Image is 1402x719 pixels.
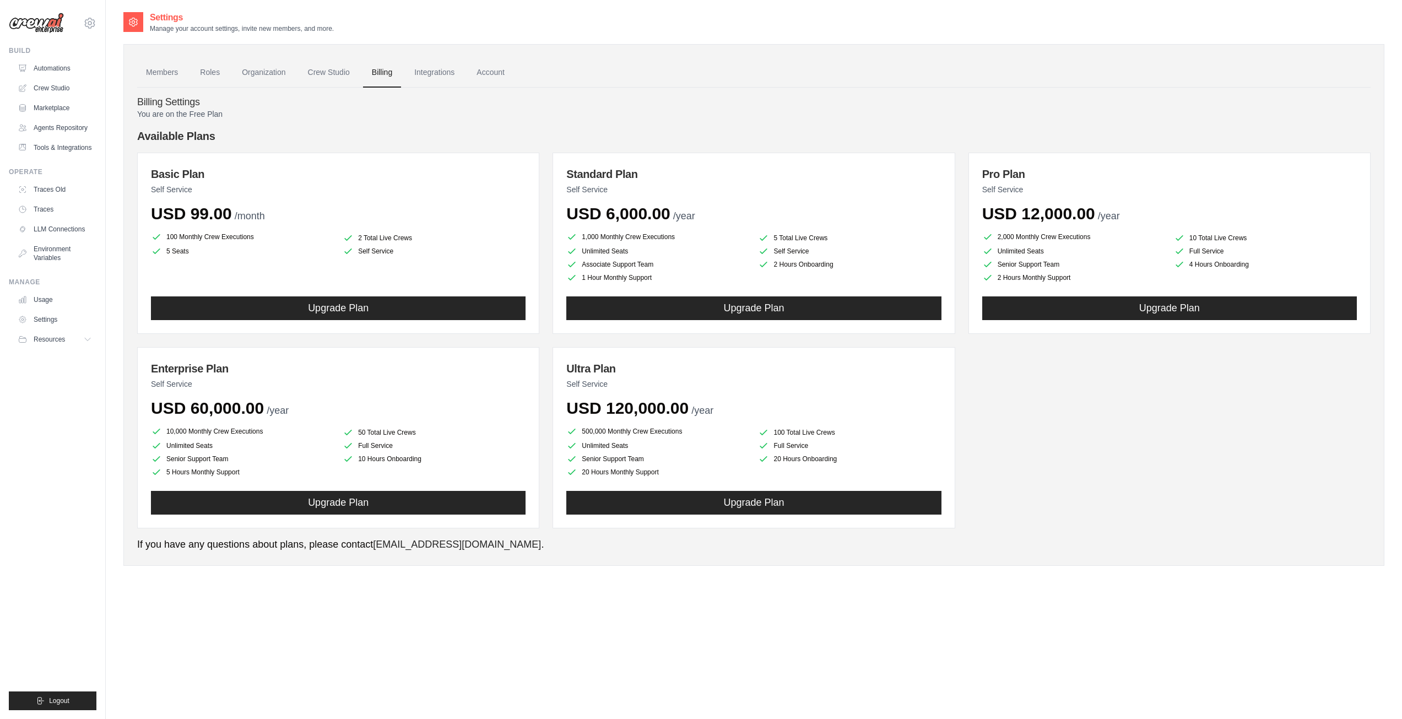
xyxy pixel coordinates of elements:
[566,425,749,438] li: 500,000 Monthly Crew Executions
[566,272,749,283] li: 1 Hour Monthly Support
[566,259,749,270] li: Associate Support Team
[299,58,359,88] a: Crew Studio
[343,246,526,257] li: Self Service
[151,166,526,182] h3: Basic Plan
[673,210,695,221] span: /year
[758,259,941,270] li: 2 Hours Onboarding
[758,233,941,244] li: 5 Total Live Crews
[49,696,69,705] span: Logout
[566,204,670,223] span: USD 6,000.00
[13,291,96,309] a: Usage
[9,278,96,286] div: Manage
[13,99,96,117] a: Marketplace
[151,453,334,464] li: Senior Support Team
[1174,233,1357,244] li: 10 Total Live Crews
[13,240,96,267] a: Environment Variables
[151,246,334,257] li: 5 Seats
[13,201,96,218] a: Traces
[982,166,1357,182] h3: Pro Plan
[151,361,526,376] h3: Enterprise Plan
[9,691,96,710] button: Logout
[982,296,1357,320] button: Upgrade Plan
[151,204,232,223] span: USD 99.00
[151,425,334,438] li: 10,000 Monthly Crew Executions
[566,184,941,195] p: Self Service
[566,296,941,320] button: Upgrade Plan
[137,58,187,88] a: Members
[13,139,96,156] a: Tools & Integrations
[150,24,334,33] p: Manage your account settings, invite new members, and more.
[151,491,526,515] button: Upgrade Plan
[34,335,65,344] span: Resources
[1174,246,1357,257] li: Full Service
[566,467,749,478] li: 20 Hours Monthly Support
[363,58,401,88] a: Billing
[1174,259,1357,270] li: 4 Hours Onboarding
[13,331,96,348] button: Resources
[151,184,526,195] p: Self Service
[691,405,713,416] span: /year
[13,119,96,137] a: Agents Repository
[13,60,96,77] a: Automations
[982,204,1095,223] span: USD 12,000.00
[191,58,229,88] a: Roles
[151,296,526,320] button: Upgrade Plan
[566,361,941,376] h3: Ultra Plan
[982,259,1165,270] li: Senior Support Team
[758,427,941,438] li: 100 Total Live Crews
[151,379,526,390] p: Self Service
[566,491,941,515] button: Upgrade Plan
[566,399,689,417] span: USD 120,000.00
[151,440,334,451] li: Unlimited Seats
[758,440,941,451] li: Full Service
[982,184,1357,195] p: Self Service
[267,405,289,416] span: /year
[758,453,941,464] li: 20 Hours Onboarding
[151,230,334,244] li: 100 Monthly Crew Executions
[343,427,526,438] li: 50 Total Live Crews
[566,379,941,390] p: Self Service
[137,128,1371,144] h4: Available Plans
[1098,210,1120,221] span: /year
[9,167,96,176] div: Operate
[343,453,526,464] li: 10 Hours Onboarding
[9,13,64,34] img: Logo
[373,539,541,550] a: [EMAIL_ADDRESS][DOMAIN_NAME]
[13,311,96,328] a: Settings
[758,246,941,257] li: Self Service
[566,230,749,244] li: 1,000 Monthly Crew Executions
[982,272,1165,283] li: 2 Hours Monthly Support
[566,246,749,257] li: Unlimited Seats
[566,166,941,182] h3: Standard Plan
[13,220,96,238] a: LLM Connections
[13,181,96,198] a: Traces Old
[150,11,334,24] h2: Settings
[233,58,294,88] a: Organization
[137,109,1371,120] p: You are on the Free Plan
[151,399,264,417] span: USD 60,000.00
[405,58,463,88] a: Integrations
[13,79,96,97] a: Crew Studio
[566,440,749,451] li: Unlimited Seats
[235,210,265,221] span: /month
[566,453,749,464] li: Senior Support Team
[982,230,1165,244] li: 2,000 Monthly Crew Executions
[9,46,96,55] div: Build
[982,246,1165,257] li: Unlimited Seats
[468,58,513,88] a: Account
[137,537,1371,552] p: If you have any questions about plans, please contact .
[343,233,526,244] li: 2 Total Live Crews
[137,96,1371,109] h4: Billing Settings
[151,467,334,478] li: 5 Hours Monthly Support
[343,440,526,451] li: Full Service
